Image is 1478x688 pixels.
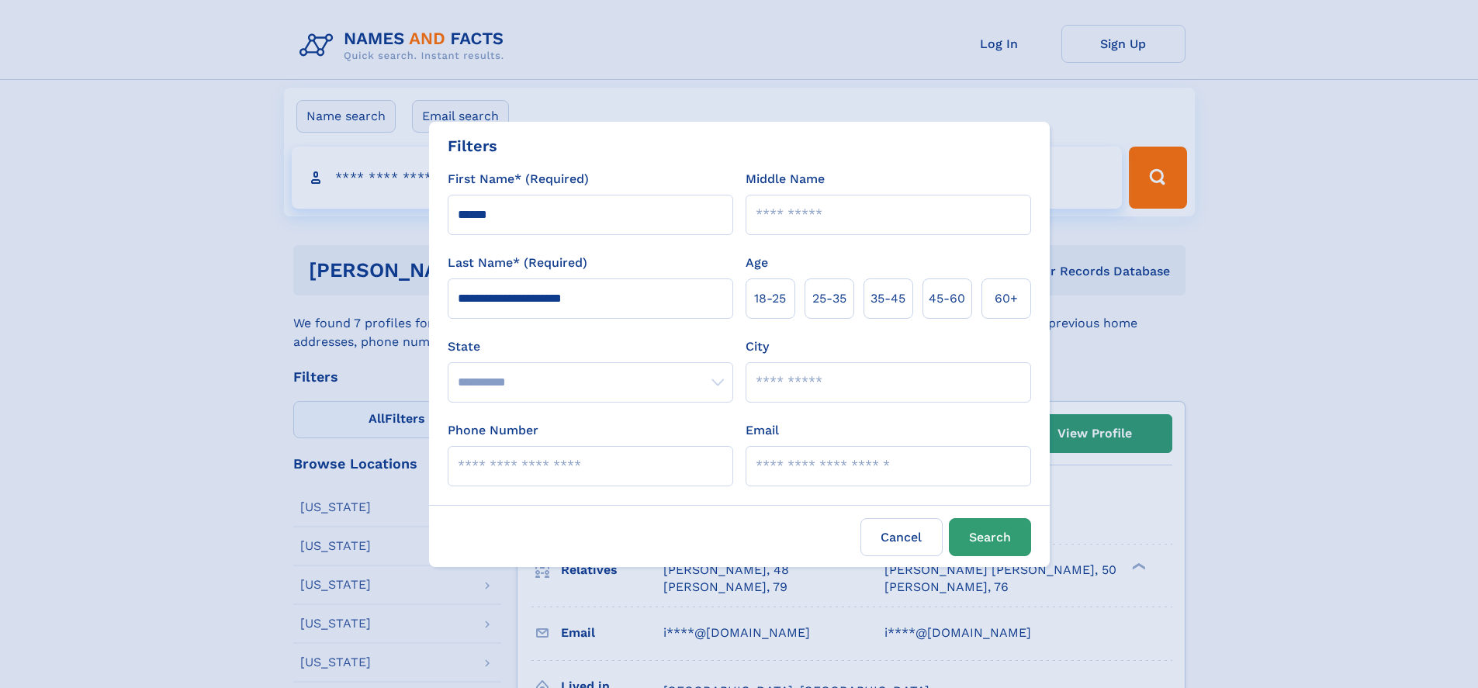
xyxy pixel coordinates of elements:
[448,134,497,157] div: Filters
[754,289,786,308] span: 18‑25
[995,289,1018,308] span: 60+
[949,518,1031,556] button: Search
[448,337,733,356] label: State
[746,337,769,356] label: City
[746,421,779,440] label: Email
[812,289,846,308] span: 25‑35
[448,421,538,440] label: Phone Number
[746,254,768,272] label: Age
[448,170,589,188] label: First Name* (Required)
[448,254,587,272] label: Last Name* (Required)
[929,289,965,308] span: 45‑60
[871,289,905,308] span: 35‑45
[746,170,825,188] label: Middle Name
[860,518,943,556] label: Cancel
